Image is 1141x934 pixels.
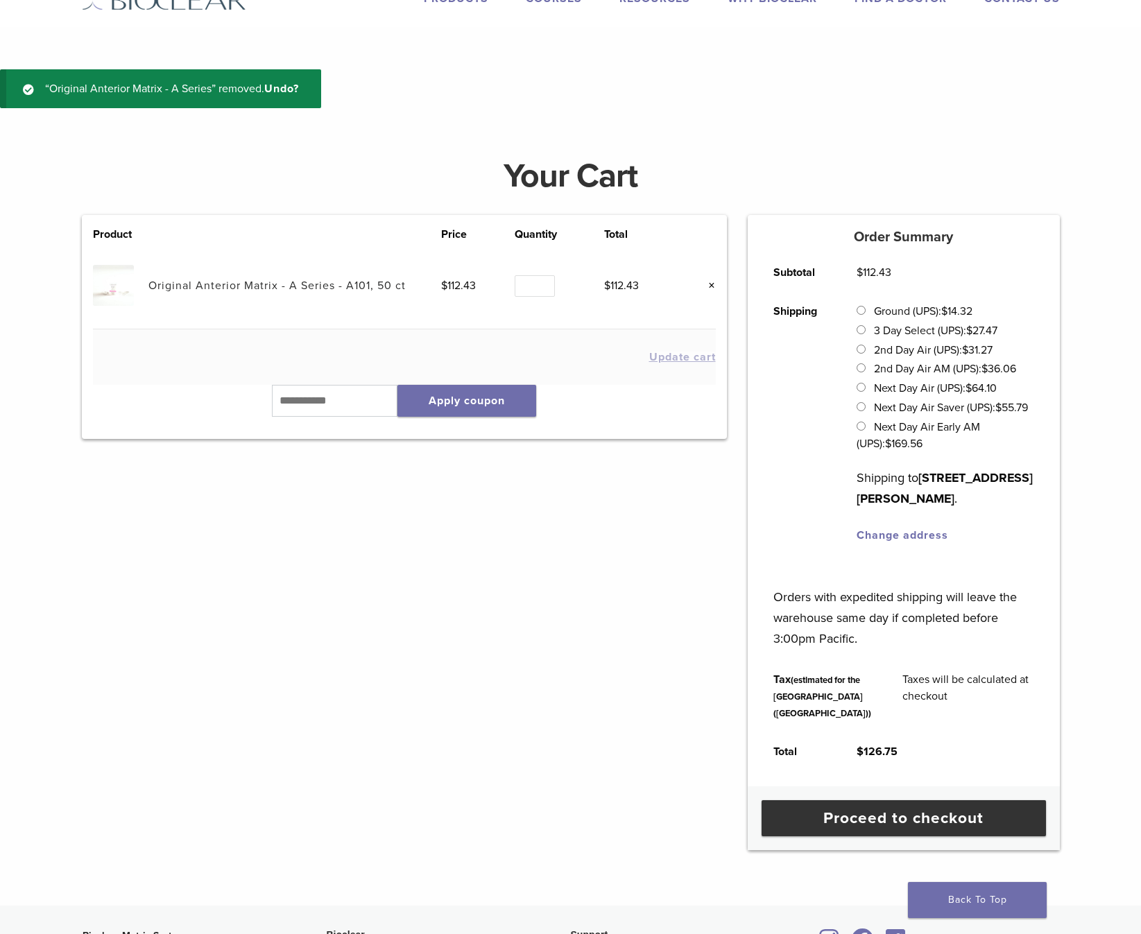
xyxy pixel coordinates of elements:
[758,292,841,555] th: Shipping
[762,800,1046,836] a: Proceed to checkout
[758,253,841,292] th: Subtotal
[966,381,972,395] span: $
[604,226,678,243] th: Total
[397,385,536,417] button: Apply coupon
[857,745,898,759] bdi: 126.75
[874,381,997,395] label: Next Day Air (UPS):
[874,343,993,357] label: 2nd Day Air (UPS):
[515,226,604,243] th: Quantity
[148,279,406,293] a: Original Anterior Matrix - A Series - A101, 50 ct
[604,279,610,293] span: $
[908,882,1047,918] a: Back To Top
[264,82,299,96] a: Undo?
[93,226,148,243] th: Product
[962,343,968,357] span: $
[773,675,871,719] small: (estimated for the [GEOGRAPHIC_DATA] ([GEOGRAPHIC_DATA]))
[649,352,716,363] button: Update cart
[874,304,972,318] label: Ground (UPS):
[857,467,1033,509] p: Shipping to .
[698,277,716,295] a: Remove this item
[941,304,947,318] span: $
[981,362,988,376] span: $
[93,265,134,306] img: Original Anterior Matrix - A Series - A101, 50 ct
[995,401,1002,415] span: $
[966,381,997,395] bdi: 64.10
[857,528,948,542] a: Change address
[441,279,447,293] span: $
[441,226,515,243] th: Price
[966,324,997,338] bdi: 27.47
[758,660,887,732] th: Tax
[441,279,476,293] bdi: 112.43
[885,437,923,451] bdi: 169.56
[857,266,891,279] bdi: 112.43
[857,266,863,279] span: $
[885,437,891,451] span: $
[773,566,1033,649] p: Orders with expedited shipping will leave the warehouse same day if completed before 3:00pm Pacific.
[874,362,1016,376] label: 2nd Day Air AM (UPS):
[962,343,993,357] bdi: 31.27
[857,470,1033,506] strong: [STREET_ADDRESS][PERSON_NAME]
[874,324,997,338] label: 3 Day Select (UPS):
[981,362,1016,376] bdi: 36.06
[857,420,979,451] label: Next Day Air Early AM (UPS):
[604,279,639,293] bdi: 112.43
[887,660,1049,732] td: Taxes will be calculated at checkout
[857,745,864,759] span: $
[995,401,1028,415] bdi: 55.79
[874,401,1028,415] label: Next Day Air Saver (UPS):
[748,229,1060,245] h5: Order Summary
[966,324,972,338] span: $
[758,732,841,771] th: Total
[941,304,972,318] bdi: 14.32
[71,159,1070,193] h1: Your Cart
